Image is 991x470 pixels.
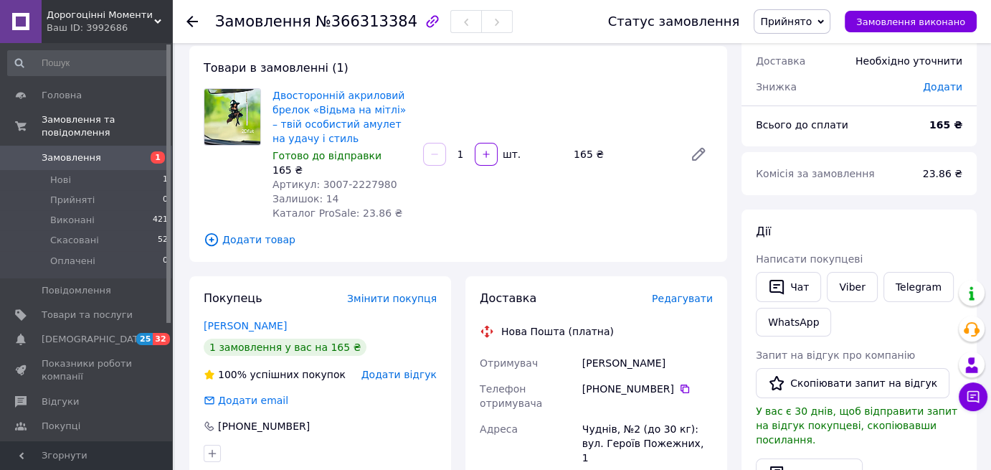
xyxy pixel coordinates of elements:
[756,225,771,238] span: Дії
[47,22,172,34] div: Ваш ID: 3992686
[498,324,617,339] div: Нова Пошта (платна)
[217,393,290,408] div: Додати email
[499,147,522,161] div: шт.
[50,255,95,268] span: Оплачені
[272,193,338,205] span: Залишок: 14
[204,89,260,145] img: Двосторонній акриловий брелок «Відьма на мітлі» – твій особистий амулет на удачу і стиль
[756,168,875,179] span: Комісія за замовлення
[42,357,133,383] span: Показники роботи компанії
[50,194,95,207] span: Прийняті
[163,194,168,207] span: 0
[204,367,346,382] div: успішних покупок
[756,272,821,302] button: Чат
[42,113,172,139] span: Замовлення та повідомлення
[756,368,949,398] button: Скопіювати запит на відгук
[50,234,99,247] span: Скасовані
[760,16,812,27] span: Прийнято
[756,253,863,265] span: Написати покупцеві
[50,214,95,227] span: Виконані
[579,350,716,376] div: [PERSON_NAME]
[42,333,148,346] span: [DEMOGRAPHIC_DATA]
[204,320,287,332] a: [PERSON_NAME]
[480,357,538,369] span: Отримувач
[163,255,168,268] span: 0
[153,214,168,227] span: 421
[218,369,247,380] span: 100%
[204,232,713,248] span: Додати товар
[272,163,412,177] div: 165 ₴
[480,383,542,409] span: Телефон отримувача
[756,405,957,446] span: У вас є 30 днів, щоб відправити запит на відгук покупцеві, скопіювавши посилання.
[272,90,406,144] a: Двосторонній акриловий брелок «Відьма на мітлі» – твій особистий амулет на удачу і стиль
[151,151,165,164] span: 1
[845,11,977,32] button: Замовлення виконано
[136,333,153,345] span: 25
[929,119,962,131] b: 165 ₴
[480,291,536,305] span: Доставка
[856,17,965,27] span: Замовлення виконано
[923,81,962,93] span: Додати
[50,174,71,187] span: Нові
[568,144,678,164] div: 165 ₴
[756,349,915,361] span: Запит на відгук про компанію
[272,179,397,190] span: Артикул: 3007-2227980
[42,395,79,408] span: Відгуки
[582,382,713,396] div: [PHONE_NUMBER]
[158,234,168,247] span: 52
[204,339,366,356] div: 1 замовлення у вас на 165 ₴
[608,14,740,29] div: Статус замовлення
[883,272,954,302] a: Telegram
[652,293,713,304] span: Редагувати
[756,308,831,337] a: WhatsApp
[202,393,290,408] div: Додати email
[42,89,82,102] span: Головна
[47,9,154,22] span: Дорогоцінні Моменти
[480,423,518,435] span: Адреса
[42,309,133,321] span: Товари та послуги
[827,272,877,302] a: Viber
[684,140,713,169] a: Редагувати
[215,13,311,30] span: Замовлення
[204,61,348,75] span: Товари в замовленні (1)
[272,150,381,161] span: Готово до відправки
[756,55,805,67] span: Доставка
[42,151,101,164] span: Замовлення
[217,419,311,433] div: [PHONE_NUMBER]
[272,207,402,219] span: Каталог ProSale: 23.86 ₴
[756,119,848,131] span: Всього до сплати
[923,168,962,179] span: 23.86 ₴
[153,333,169,345] span: 32
[316,13,417,30] span: №366313384
[42,420,80,433] span: Покупці
[186,14,198,29] div: Повернутися назад
[42,284,111,297] span: Повідомлення
[163,174,168,187] span: 1
[204,291,262,305] span: Покупець
[361,369,437,380] span: Додати відгук
[756,81,797,93] span: Знижка
[347,293,437,304] span: Змінити покупця
[7,50,169,76] input: Пошук
[847,45,971,77] div: Необхідно уточнити
[959,382,987,411] button: Чат з покупцем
